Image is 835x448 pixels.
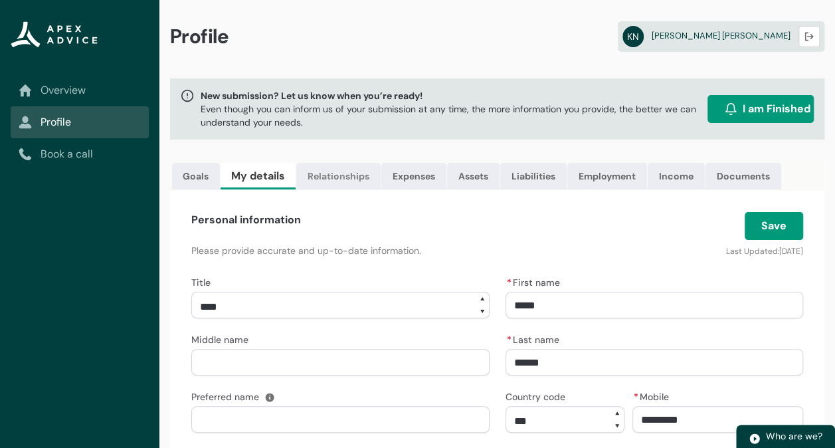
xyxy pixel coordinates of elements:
a: KN[PERSON_NAME] [PERSON_NAME] [618,21,824,52]
a: Assets [447,163,500,189]
button: Save [745,212,803,240]
a: Liabilities [500,163,567,189]
img: play.svg [749,433,761,445]
span: Title [191,277,211,288]
a: Book a call [19,146,141,162]
a: Expenses [381,163,446,189]
h4: Personal information [191,212,301,228]
a: Income [648,163,705,189]
a: Employment [567,163,647,189]
a: Documents [705,163,781,189]
button: Logout [798,26,820,47]
button: I am Finished [707,95,814,123]
a: Goals [172,163,220,189]
a: Relationships [296,163,381,189]
abbr: required [507,277,511,288]
lightning-formatted-text: Last Updated: [726,246,779,257]
span: Profile [170,24,229,49]
label: Last name [506,330,565,346]
span: Who are we? [766,430,822,442]
a: My details [221,163,296,189]
span: I am Finished [743,101,810,117]
abbr: required [507,334,511,346]
img: alarm.svg [724,102,737,116]
p: Please provide accurate and up-to-date information. [191,244,594,257]
lightning-formatted-date-time: [DATE] [779,246,803,257]
abbr: KN [622,26,644,47]
label: Middle name [191,330,254,346]
span: [PERSON_NAME] [PERSON_NAME] [652,30,790,41]
a: Overview [19,82,141,98]
label: Preferred name [191,388,264,403]
span: New submission? Let us know when you’re ready! [201,89,702,102]
label: First name [506,273,565,289]
nav: Sub page [11,74,149,170]
span: Country code [506,391,565,403]
label: Mobile [632,388,674,403]
img: Apex Advice Group [11,21,98,48]
p: Even though you can inform us of your submission at any time, the more information you provide, t... [201,102,702,129]
abbr: required [634,391,638,403]
a: Profile [19,114,141,130]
